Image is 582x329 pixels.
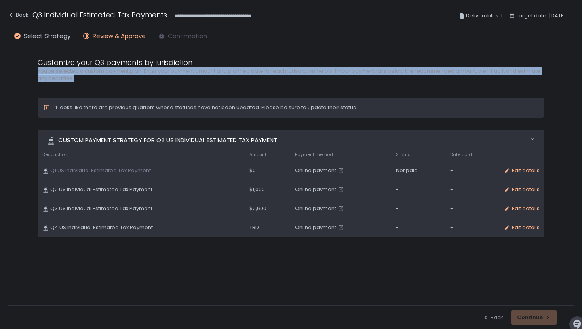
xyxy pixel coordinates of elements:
[516,11,566,21] span: Target date: [DATE]
[42,152,67,158] span: Description
[249,152,266,158] span: Amount
[50,205,152,212] span: Q3 US Individual Estimated Tax Payment
[396,152,411,158] span: Status
[396,186,440,193] div: -
[55,104,357,111] div: It looks like there are previous quarters whose statuses have not been updated. Please be sure to...
[93,32,146,41] span: Review & Approve
[50,224,153,231] span: Q4 US Individual Estimated Tax Payment
[483,314,503,321] button: Back
[8,10,29,23] button: Back
[58,136,277,145] span: Custom Payment strategy for Q3 US Individual Estimated Tax Payment
[249,186,265,193] span: $1,000
[50,167,151,174] span: Q1 US Individual Estimated Tax Payment
[38,68,544,82] h2: You've selected a custom payment plan. Enter your payment amount and planned date for each jurisd...
[450,224,495,231] div: -
[396,224,440,231] div: -
[504,224,540,231] button: Edit details
[450,205,495,212] div: -
[24,32,70,41] span: Select Strategy
[50,186,152,193] span: Q2 US Individual Estimated Tax Payment
[504,186,540,193] button: Edit details
[168,32,207,41] span: Confirmation
[396,205,440,212] div: -
[32,10,167,20] h1: Q3 Individual Estimated Tax Payments
[249,205,266,212] span: $2,600
[249,224,259,231] span: TBD
[295,224,336,231] span: Online payment
[450,167,495,174] div: -
[396,167,440,174] div: Not paid
[295,167,336,174] span: Online payment
[466,11,502,21] span: Deliverables: 1
[504,167,540,174] button: Edit details
[450,186,495,193] div: -
[249,167,256,174] span: $0
[295,186,336,193] span: Online payment
[38,57,192,68] span: Customize your Q3 payments by jurisdiction
[8,10,29,20] div: Back
[450,152,472,158] span: Date paid
[295,152,333,158] span: Payment method
[504,205,540,212] button: Edit details
[295,205,336,212] span: Online payment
